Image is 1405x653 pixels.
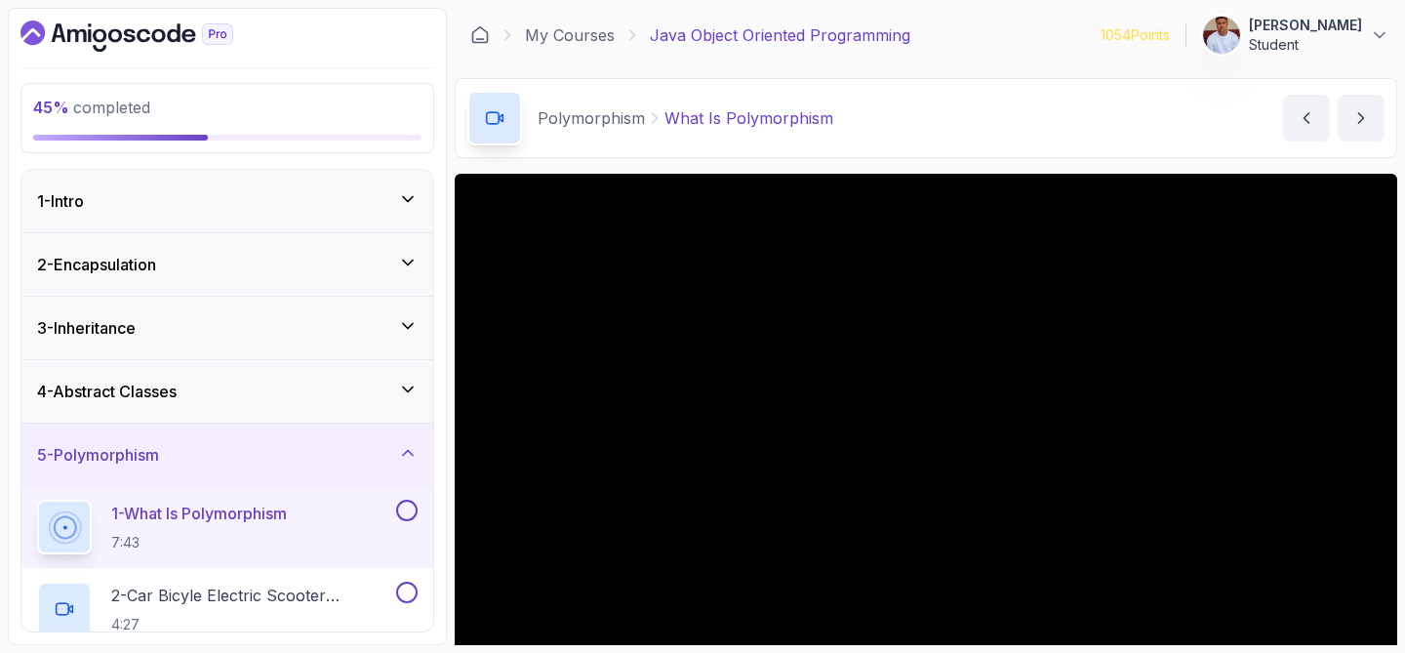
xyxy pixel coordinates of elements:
[1202,16,1389,55] button: user profile image[PERSON_NAME]Student
[538,106,645,130] p: Polymorphism
[21,170,433,232] button: 1-Intro
[33,98,69,117] span: 45 %
[37,582,418,636] button: 2-Car Bicyle Electric Scooter Example4:27
[21,233,433,296] button: 2-Encapsulation
[21,424,433,486] button: 5-Polymorphism
[37,316,136,340] h3: 3 - Inheritance
[664,106,833,130] p: What Is Polymorphism
[37,443,159,467] h3: 5 - Polymorphism
[1249,35,1362,55] p: Student
[111,615,392,634] p: 4:27
[1283,95,1330,142] button: previous content
[1338,95,1385,142] button: next content
[37,380,177,403] h3: 4 - Abstract Classes
[470,25,490,45] a: Dashboard
[21,360,433,423] button: 4-Abstract Classes
[37,189,84,213] h3: 1 - Intro
[111,502,287,525] p: 1 - What Is Polymorphism
[37,500,418,554] button: 1-What Is Polymorphism7:43
[525,23,615,47] a: My Courses
[1203,17,1240,54] img: user profile image
[1101,25,1170,45] p: 1054 Points
[37,253,156,276] h3: 2 - Encapsulation
[21,297,433,359] button: 3-Inheritance
[1249,16,1362,35] p: [PERSON_NAME]
[111,533,287,552] p: 7:43
[33,98,150,117] span: completed
[650,23,910,47] p: Java Object Oriented Programming
[20,20,278,52] a: Dashboard
[111,584,392,607] p: 2 - Car Bicyle Electric Scooter Example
